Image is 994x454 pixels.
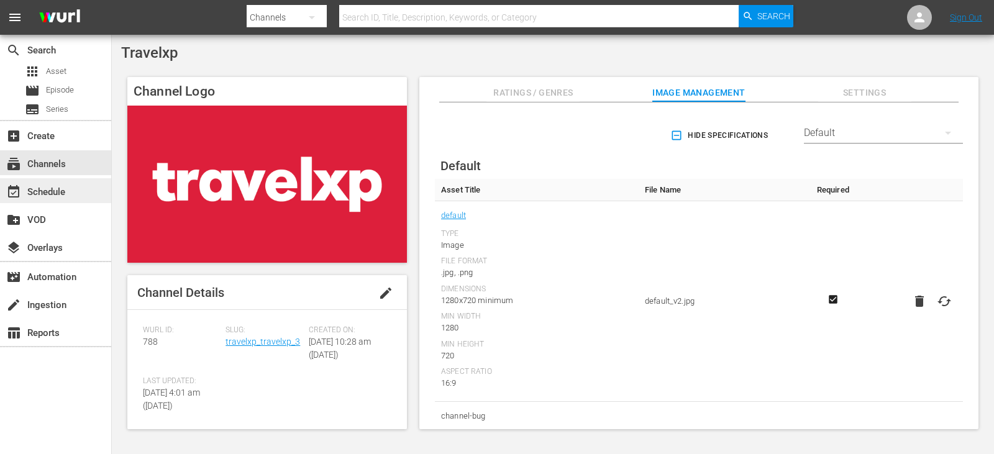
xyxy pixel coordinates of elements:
span: edit [378,286,393,301]
span: Channels [6,157,21,171]
span: [DATE] 4:01 am ([DATE]) [143,388,200,411]
button: edit [371,278,401,308]
span: Automation [6,270,21,284]
span: Wurl ID: [143,325,219,335]
div: Aspect Ratio [441,367,632,377]
td: default_v2.jpg [639,201,810,402]
span: Overlays [6,240,21,255]
span: Slug: [226,325,302,335]
div: Min Height [441,340,632,350]
button: Hide Specifications [668,118,773,153]
span: Last Updated: [143,376,219,386]
span: Series [46,103,68,116]
span: Schedule [6,184,21,199]
div: Default [804,116,963,150]
span: Channel Details [137,285,224,300]
span: Ingestion [6,297,21,312]
a: travelxp_travelxp_3 [226,337,300,347]
span: 788 [143,337,158,347]
div: 1280 [441,322,632,334]
span: Image Management [652,85,745,101]
th: Required [810,179,855,201]
button: Search [739,5,793,27]
div: 720 [441,350,632,362]
span: Default [440,158,481,173]
span: Search [757,5,790,27]
div: 16:9 [441,377,632,389]
span: Create [6,129,21,143]
img: ans4CAIJ8jUAAAAAAAAAAAAAAAAAAAAAAAAgQb4GAAAAAAAAAAAAAAAAAAAAAAAAJMjXAAAAAAAAAAAAAAAAAAAAAAAAgAT5G... [30,3,89,32]
span: Episode [46,84,74,96]
span: Travelxp [121,44,178,61]
svg: Required [826,294,841,305]
h4: Channel Logo [127,77,407,106]
div: Image [441,239,632,252]
span: menu [7,10,22,25]
img: Travelxp [127,106,407,263]
div: .jpg, .png [441,266,632,279]
div: Min Width [441,312,632,322]
a: default [441,207,466,224]
span: Search [6,43,21,58]
span: Ratings / Genres [486,85,580,101]
th: File Name [639,179,810,201]
div: Type [441,229,632,239]
span: Hide Specifications [673,129,768,142]
span: channel-bug [441,408,632,424]
div: Type [441,430,632,440]
a: Sign Out [950,12,982,22]
span: Settings [818,85,911,101]
span: VOD [6,212,21,227]
span: Asset [46,65,66,78]
span: Created On: [309,325,385,335]
span: Asset [25,64,40,79]
div: Dimensions [441,284,632,294]
span: [DATE] 10:28 am ([DATE]) [309,337,371,360]
span: Series [25,102,40,117]
span: Episode [25,83,40,98]
th: Asset Title [435,179,639,201]
span: Reports [6,325,21,340]
div: File Format [441,257,632,266]
div: 1280x720 minimum [441,294,632,307]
